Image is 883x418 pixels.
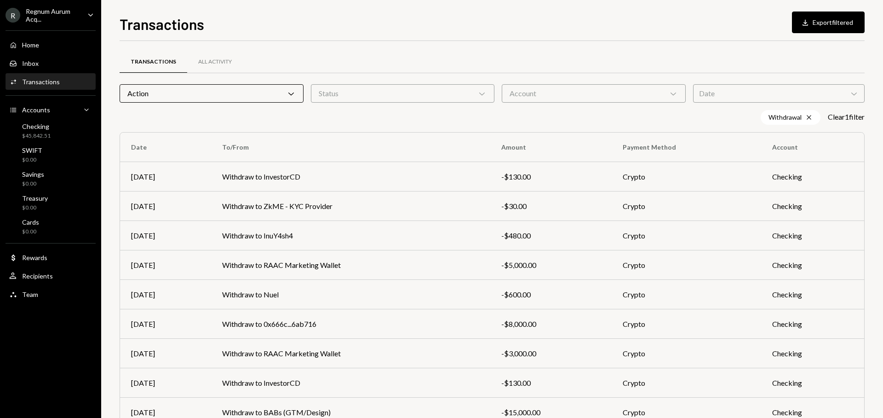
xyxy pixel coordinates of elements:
div: -$600.00 [501,289,601,300]
button: Exportfiltered [792,12,865,33]
a: Inbox [6,55,96,71]
a: Savings$0.00 [6,168,96,190]
td: Crypto [612,250,761,280]
div: -$5,000.00 [501,260,601,271]
div: Status [311,84,495,103]
div: Withdrawal [761,110,820,125]
th: To/From [211,133,490,162]
td: Checking [761,368,864,398]
td: Checking [761,339,864,368]
div: -$130.00 [501,377,601,389]
div: [DATE] [131,230,200,241]
div: $0.00 [22,156,42,164]
td: Withdraw to 0x666c...6ab716 [211,309,490,339]
div: R [6,8,20,23]
td: Withdraw to InvestorCD [211,162,490,192]
h1: Transactions [120,15,204,33]
td: Crypto [612,192,761,221]
a: Recipients [6,267,96,284]
td: Withdraw to Nuel [211,280,490,309]
div: -$30.00 [501,201,601,212]
td: Checking [761,250,864,280]
div: Regnum Aurum Acq... [26,7,80,23]
div: Team [22,290,38,298]
div: -$15,000.00 [501,407,601,418]
td: Checking [761,192,864,221]
a: SWIFT$0.00 [6,144,96,166]
div: $0.00 [22,228,39,236]
td: Checking [761,162,864,192]
div: [DATE] [131,377,200,389]
div: -$8,000.00 [501,319,601,330]
td: Crypto [612,339,761,368]
a: Rewards [6,249,96,266]
div: Cards [22,218,39,226]
div: Treasury [22,194,48,202]
div: -$480.00 [501,230,601,241]
a: Transactions [120,50,187,74]
td: Checking [761,280,864,309]
div: [DATE] [131,201,200,212]
div: [DATE] [131,171,200,182]
button: Clear1filter [828,112,865,122]
td: Crypto [612,309,761,339]
td: Checking [761,221,864,250]
div: Date [693,84,865,103]
td: Withdraw to RAAC Marketing Wallet [211,339,490,368]
td: Withdraw to InuY4sh4 [211,221,490,250]
div: [DATE] [131,260,200,271]
div: Transactions [131,58,176,66]
div: SWIFT [22,146,42,154]
a: Checking$45,842.51 [6,120,96,142]
div: $45,842.51 [22,132,51,140]
div: Home [22,41,39,49]
th: Amount [490,133,612,162]
div: Rewards [22,254,47,261]
a: Accounts [6,101,96,118]
div: $0.00 [22,204,48,212]
div: [DATE] [131,319,200,330]
th: Payment Method [612,133,761,162]
div: Inbox [22,59,39,67]
div: Recipients [22,272,53,280]
div: $0.00 [22,180,44,188]
div: Savings [22,170,44,178]
div: Account [502,84,686,103]
a: Transactions [6,73,96,90]
td: Crypto [612,368,761,398]
td: Crypto [612,280,761,309]
div: Action [120,84,304,103]
td: Checking [761,309,864,339]
div: -$130.00 [501,171,601,182]
td: Withdraw to RAAC Marketing Wallet [211,250,490,280]
td: Withdraw to ZkME - KYC Provider [211,192,490,221]
th: Date [120,133,211,162]
div: Checking [22,122,51,130]
div: Accounts [22,106,50,114]
td: Withdraw to InvestorCD [211,368,490,398]
td: Crypto [612,221,761,250]
div: Transactions [22,78,60,86]
a: Team [6,286,96,302]
a: Cards$0.00 [6,215,96,238]
a: Treasury$0.00 [6,192,96,214]
a: All Activity [187,50,243,74]
div: All Activity [198,58,232,66]
div: [DATE] [131,289,200,300]
div: [DATE] [131,348,200,359]
div: [DATE] [131,407,200,418]
div: -$3,000.00 [501,348,601,359]
th: Account [761,133,864,162]
td: Crypto [612,162,761,192]
a: Home [6,36,96,53]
